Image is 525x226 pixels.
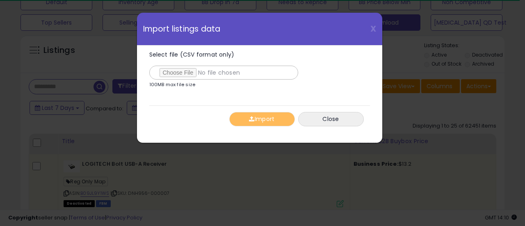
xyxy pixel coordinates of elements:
p: 100MB max file size [149,82,196,87]
button: Close [298,112,364,126]
span: X [370,23,376,34]
span: Select file (CSV format only) [149,50,235,59]
button: Import [229,112,295,126]
span: Import listings data [143,25,221,33]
